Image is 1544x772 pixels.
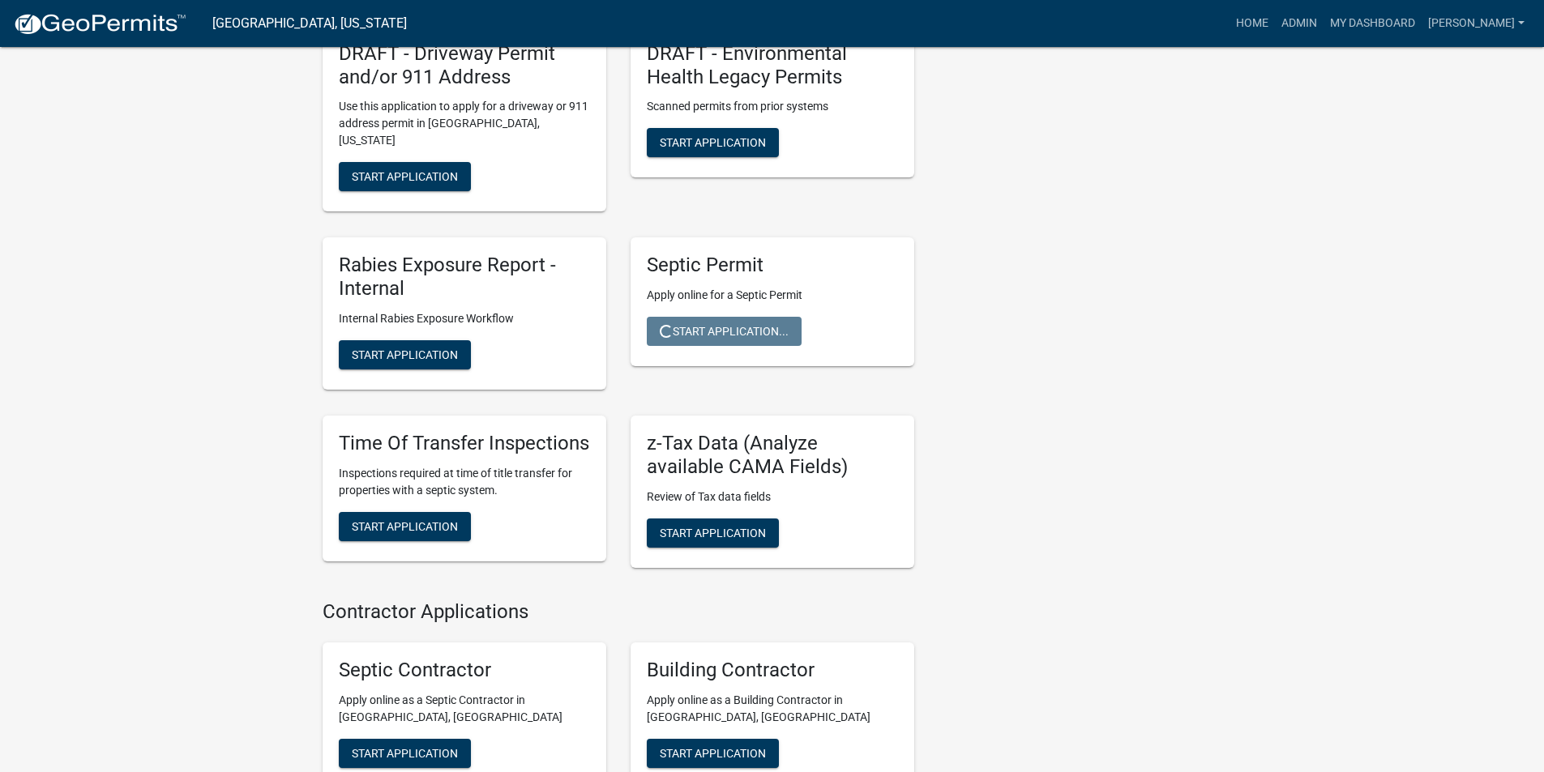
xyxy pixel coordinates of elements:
span: Start Application [352,519,458,532]
h5: Septic Contractor [339,659,590,682]
h5: Time Of Transfer Inspections [339,432,590,455]
button: Start Application [647,739,779,768]
span: Start Application [660,747,766,760]
h5: Building Contractor [647,659,898,682]
p: Scanned permits from prior systems [647,98,898,115]
button: Start Application [339,512,471,541]
p: Apply online for a Septic Permit [647,287,898,304]
span: Start Application [660,526,766,539]
button: Start Application [339,162,471,191]
span: Start Application... [660,325,789,338]
button: Start Application [339,340,471,369]
p: Use this application to apply for a driveway or 911 address permit in [GEOGRAPHIC_DATA], [US_STATE] [339,98,590,149]
button: Start Application [647,128,779,157]
p: Internal Rabies Exposure Workflow [339,310,590,327]
h5: z-Tax Data (Analyze available CAMA Fields) [647,432,898,479]
span: Start Application [352,348,458,361]
h5: DRAFT - Environmental Health Legacy Permits [647,42,898,89]
button: Start Application... [647,317,802,346]
h5: DRAFT - Driveway Permit and/or 911 Address [339,42,590,89]
h5: Rabies Exposure Report - Internal [339,254,590,301]
span: Start Application [352,170,458,183]
p: Apply online as a Building Contractor in [GEOGRAPHIC_DATA], [GEOGRAPHIC_DATA] [647,692,898,726]
h5: Septic Permit [647,254,898,277]
button: Start Application [339,739,471,768]
a: My Dashboard [1324,8,1422,39]
a: [PERSON_NAME] [1422,8,1531,39]
h4: Contractor Applications [323,600,914,624]
button: Start Application [647,518,779,548]
span: Start Application [660,136,766,149]
a: Home [1230,8,1275,39]
span: Start Application [352,747,458,760]
p: Review of Tax data fields [647,488,898,505]
a: [GEOGRAPHIC_DATA], [US_STATE] [212,10,407,37]
a: Admin [1275,8,1324,39]
p: Apply online as a Septic Contractor in [GEOGRAPHIC_DATA], [GEOGRAPHIC_DATA] [339,692,590,726]
p: Inspections required at time of title transfer for properties with a septic system. [339,465,590,499]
